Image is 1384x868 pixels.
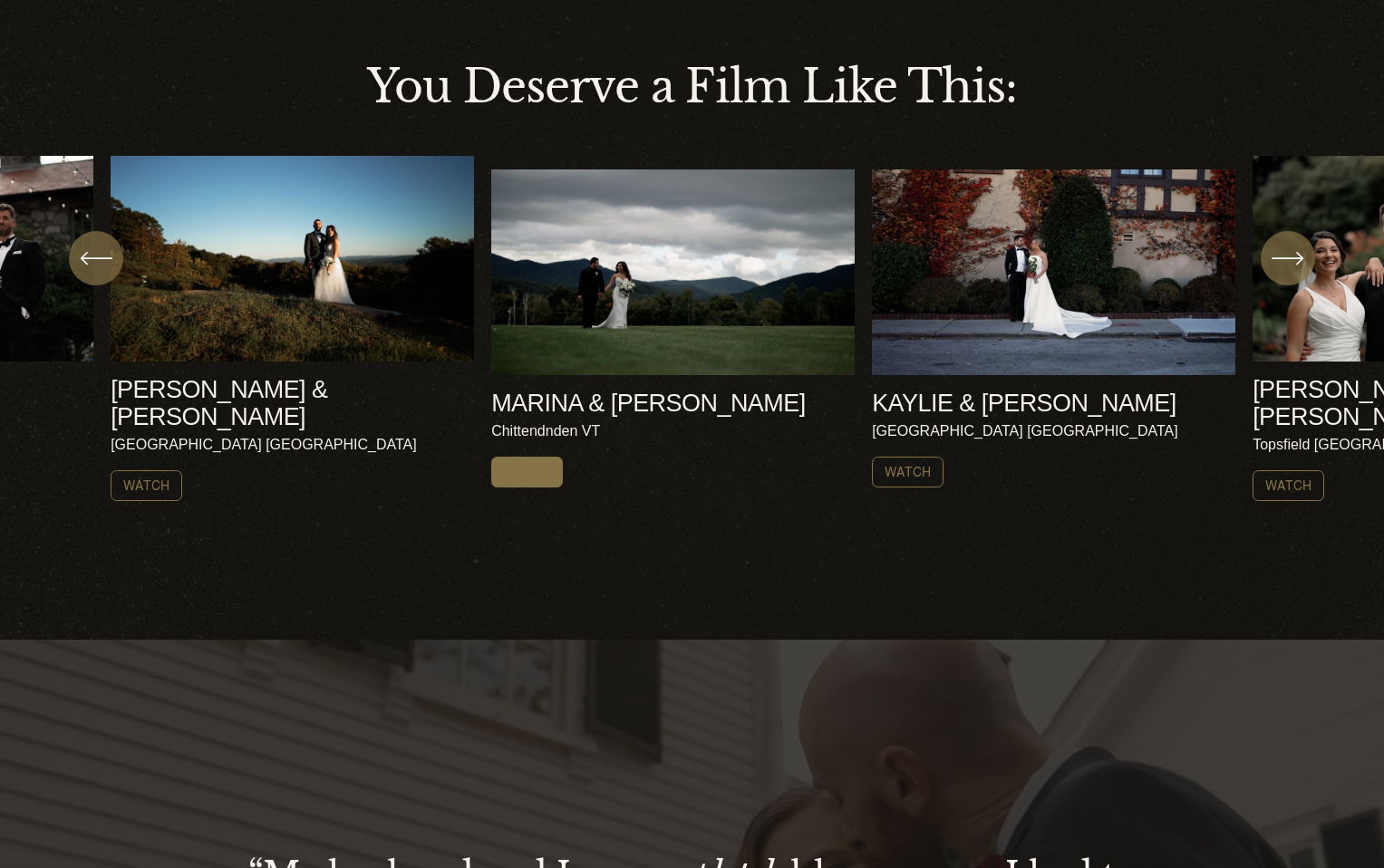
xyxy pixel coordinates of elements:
a: Watch [872,457,944,487]
p: You Deserve a Film Like This: [111,53,1273,120]
button: Previous [69,231,123,285]
a: Watch [111,470,182,501]
a: Watch [491,457,563,487]
button: Next [1261,231,1315,285]
a: Watch [1253,470,1324,501]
